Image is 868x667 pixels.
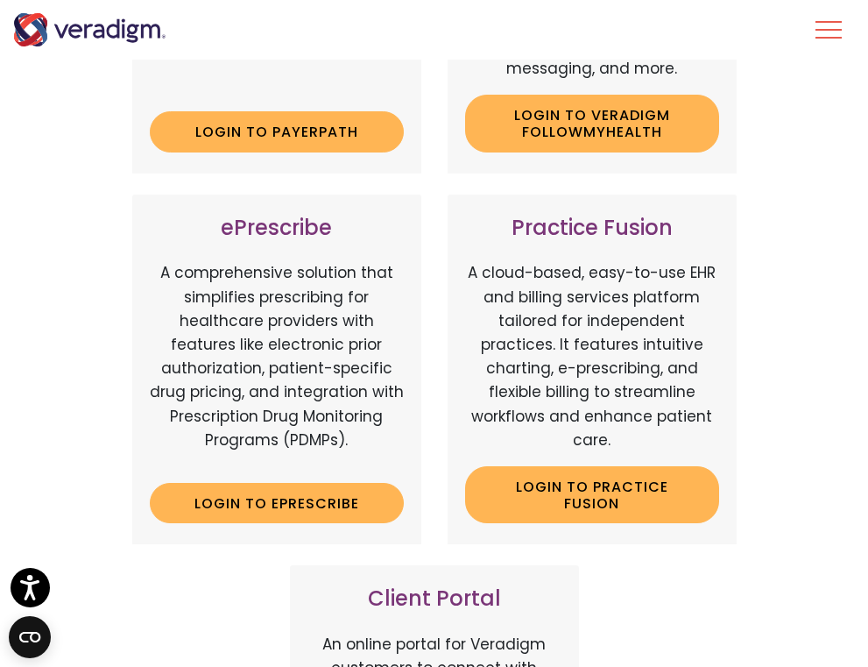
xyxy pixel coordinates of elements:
a: Login to Veradigm FollowMyHealth [465,95,719,152]
p: A cloud-based, easy-to-use EHR and billing services platform tailored for independent practices. ... [465,261,719,452]
h3: ePrescribe [150,216,404,241]
button: Toggle Navigation Menu [815,7,842,53]
a: Login to Payerpath [150,111,404,152]
a: Login to ePrescribe [150,483,404,523]
h3: Practice Fusion [465,216,719,241]
h3: Client Portal [307,586,561,612]
a: Login to Practice Fusion [465,466,719,523]
button: Open CMP widget [9,616,51,658]
p: A comprehensive solution that simplifies prescribing for healthcare providers with features like ... [150,261,404,469]
iframe: Drift Chat Widget [532,541,847,646]
img: Veradigm logo [13,13,166,46]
